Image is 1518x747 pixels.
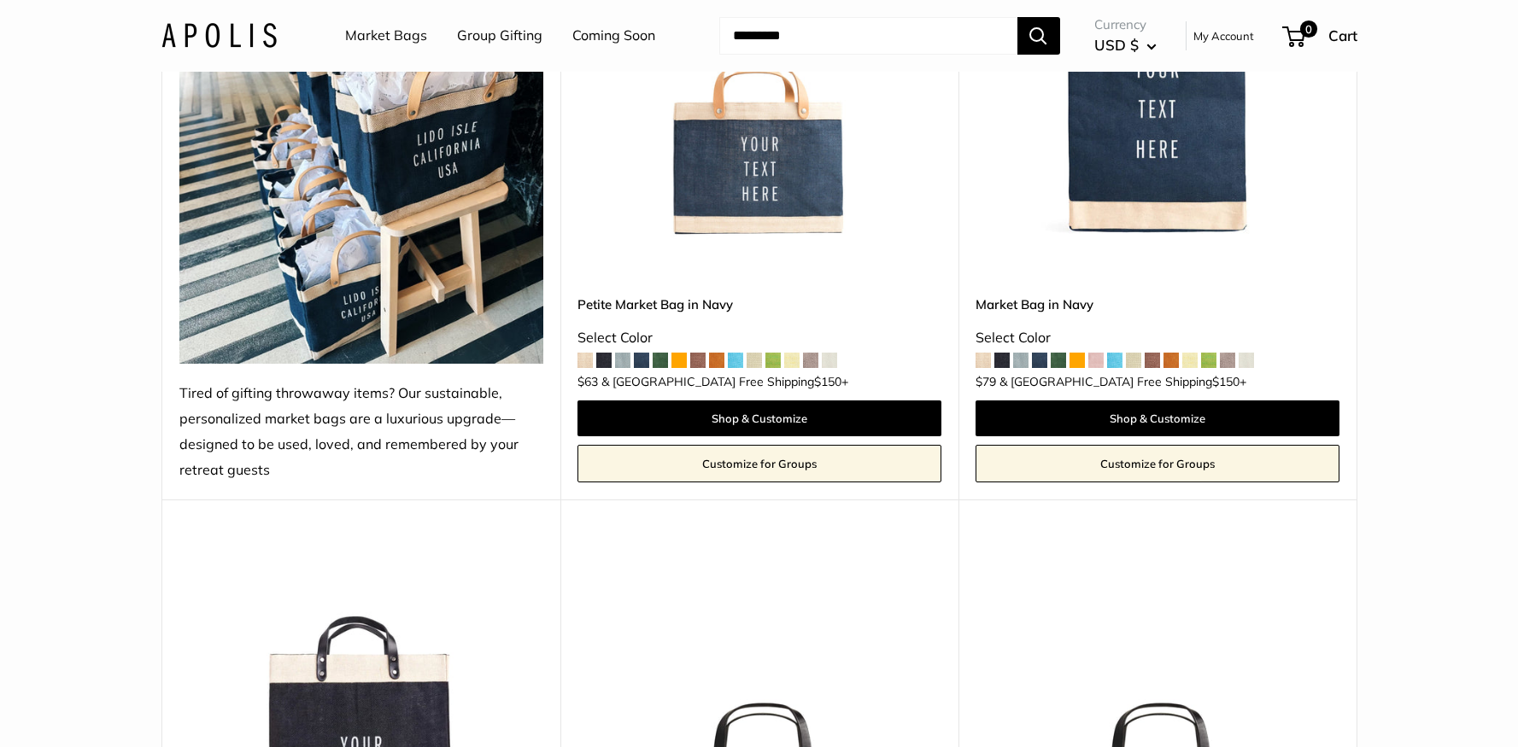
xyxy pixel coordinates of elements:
img: Apolis [161,23,277,48]
a: Market Bags [345,23,427,49]
button: Search [1017,17,1060,55]
a: Customize for Groups [976,445,1339,482]
span: & [GEOGRAPHIC_DATA] Free Shipping + [999,376,1246,388]
a: 0 Cart [1284,22,1357,50]
input: Search... [719,17,1017,55]
a: Coming Soon [572,23,655,49]
a: Shop & Customize [577,400,941,436]
span: & [GEOGRAPHIC_DATA] Free Shipping + [601,376,848,388]
span: $63 [577,374,598,389]
div: Tired of gifting throwaway items? Our sustainable, personalized market bags are a luxurious upgra... [179,381,543,483]
span: Currency [1094,13,1157,37]
span: $79 [976,374,996,389]
a: Shop & Customize [976,400,1339,436]
a: Customize for Groups [577,445,941,482]
a: Market Bag in Navy [976,295,1339,314]
button: USD $ [1094,32,1157,59]
span: $150 [1212,374,1240,389]
a: Group Gifting [457,23,542,49]
span: USD $ [1094,36,1139,54]
span: Cart [1328,26,1357,44]
span: 0 [1299,20,1316,38]
a: My Account [1193,26,1254,46]
a: Petite Market Bag in Navy [577,295,941,314]
span: $150 [814,374,841,389]
div: Select Color [976,325,1339,351]
div: Select Color [577,325,941,351]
